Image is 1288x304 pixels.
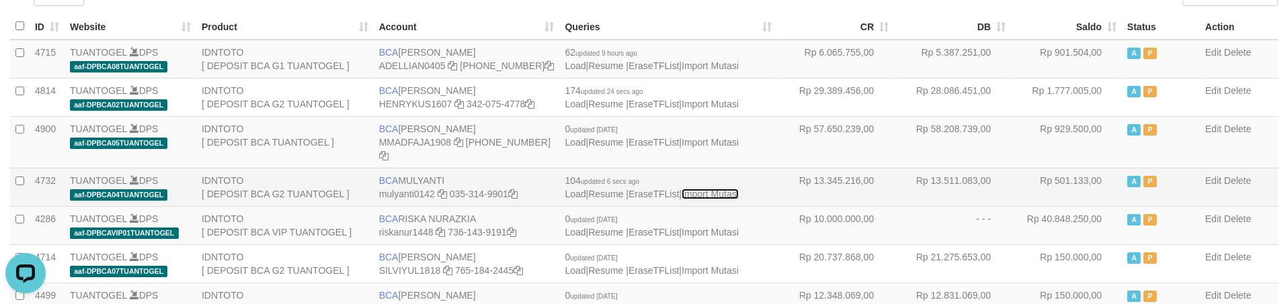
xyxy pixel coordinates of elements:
[507,227,516,238] a: Copy 7361439191 to clipboard
[1127,48,1141,59] span: Active
[1143,214,1157,225] span: Paused
[196,13,374,40] th: Product: activate to sort column ascending
[894,206,1011,244] td: - - -
[570,216,617,223] span: updated [DATE]
[1205,213,1221,224] a: Edit
[588,137,623,148] a: Resume
[438,189,447,199] a: Copy mulyanti0142 to clipboard
[777,40,894,79] td: Rp 6.065.755,00
[30,78,65,116] td: 4814
[379,99,452,109] a: HENRYKUS1607
[565,85,643,96] span: 174
[374,168,560,206] td: MULYANTI 035-314-9901
[1143,124,1157,136] span: Paused
[508,189,518,199] a: Copy 0353149901 to clipboard
[588,60,623,71] a: Resume
[565,227,586,238] a: Load
[629,189,679,199] a: EraseTFList
[379,175,399,186] span: BCA
[514,265,523,276] a: Copy 7651842445 to clipboard
[196,116,374,168] td: IDNTOTO [ DEPOSIT BCA TUANTOGEL ]
[1143,176,1157,187] span: Paused
[565,175,640,186] span: 104
[379,252,399,262] span: BCA
[565,252,739,276] span: | | |
[565,213,739,238] span: | | |
[70,290,127,301] a: TUANTOGEL
[588,99,623,109] a: Resume
[70,47,127,58] a: TUANTOGEL
[448,60,457,71] a: Copy ADELLIAN0405 to clipboard
[1205,85,1221,96] a: Edit
[565,85,739,109] span: | | |
[1200,13,1278,40] th: Action
[379,85,399,96] span: BCA
[1011,168,1122,206] td: Rp 501.133,00
[379,47,399,58] span: BCA
[1224,175,1251,186] a: Delete
[525,99,534,109] a: Copy 3420754778 to clipboard
[196,206,374,244] td: IDNTOTO [ DEPOSIT BCA VIP TUANTOGEL ]
[1122,13,1200,40] th: Status
[894,40,1011,79] td: Rp 5.387.251,00
[565,175,739,199] span: | | |
[30,116,65,168] td: 4900
[1143,252,1157,264] span: Paused
[70,85,127,96] a: TUANTOGEL
[894,116,1011,168] td: Rp 58.208.739,00
[436,227,446,238] a: Copy riskanur1448 to clipboard
[379,189,435,199] a: mulyanti0142
[65,206,196,244] td: DPS
[777,116,894,168] td: Rp 57.650.239,00
[30,206,65,244] td: 4286
[70,252,127,262] a: TUANTOGEL
[1224,213,1251,224] a: Delete
[1205,252,1221,262] a: Edit
[682,227,739,238] a: Import Mutasi
[1011,40,1122,79] td: Rp 901.504,00
[30,40,65,79] td: 4715
[565,252,618,262] span: 0
[70,123,127,134] a: TUANTOGEL
[629,99,679,109] a: EraseTFList
[65,168,196,206] td: DPS
[1127,176,1141,187] span: Active
[682,265,739,276] a: Import Mutasi
[1224,252,1251,262] a: Delete
[565,99,586,109] a: Load
[65,116,196,168] td: DPS
[629,60,679,71] a: EraseTFList
[30,168,65,206] td: 4732
[379,290,399,301] span: BCA
[70,175,127,186] a: TUANTOGEL
[894,244,1011,283] td: Rp 21.275.653,00
[70,99,167,111] span: aaf-DPBCA02TUANTOGEL
[777,168,894,206] td: Rp 13.345.216,00
[682,137,739,148] a: Import Mutasi
[379,265,441,276] a: SILVIYUL1818
[70,138,167,149] span: aaf-DPBCA05TUANTOGEL
[5,5,46,46] button: Open LiveChat chat widget
[379,137,451,148] a: MMADFAJA1908
[30,244,65,283] td: 4714
[545,60,554,71] a: Copy 5655032115 to clipboard
[575,50,637,57] span: updated 9 hours ago
[1011,116,1122,168] td: Rp 929.500,00
[777,244,894,283] td: Rp 20.737.868,00
[1224,47,1251,58] a: Delete
[1127,291,1141,302] span: Active
[454,137,463,148] a: Copy MMADFAJA1908 to clipboard
[65,40,196,79] td: DPS
[588,189,623,199] a: Resume
[1143,48,1157,59] span: Paused
[565,123,739,148] span: | | |
[65,78,196,116] td: DPS
[1143,291,1157,302] span: Paused
[1127,86,1141,97] span: Active
[565,47,637,58] span: 62
[1205,123,1221,134] a: Edit
[565,265,586,276] a: Load
[379,213,399,224] span: BCA
[70,61,167,72] span: aaf-DPBCA08TUANTOGEL
[894,168,1011,206] td: Rp 13.511.083,00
